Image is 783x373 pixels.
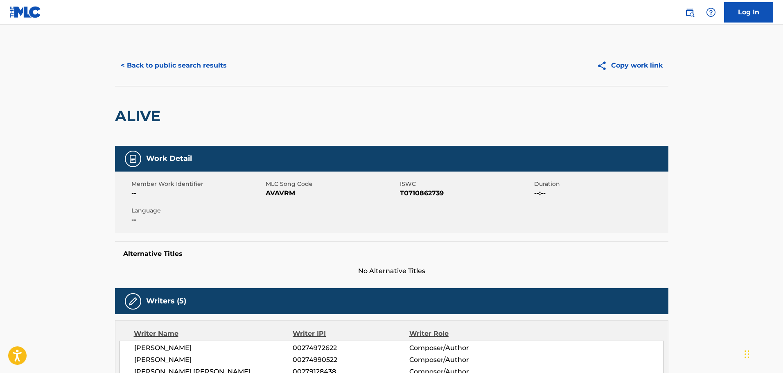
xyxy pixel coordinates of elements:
[293,343,409,353] span: 00274972622
[745,342,749,366] div: Drag
[146,154,192,163] h5: Work Detail
[134,329,293,339] div: Writer Name
[146,296,186,306] h5: Writers (5)
[400,180,532,188] span: ISWC
[742,334,783,373] iframe: Chat Widget
[134,355,293,365] span: [PERSON_NAME]
[293,329,409,339] div: Writer IPI
[400,188,532,198] span: T0710862739
[534,180,666,188] span: Duration
[591,55,668,76] button: Copy work link
[128,154,138,164] img: Work Detail
[266,188,398,198] span: AVAVRM
[706,7,716,17] img: help
[115,266,668,276] span: No Alternative Titles
[685,7,695,17] img: search
[266,180,398,188] span: MLC Song Code
[115,107,165,125] h2: ALIVE
[131,180,264,188] span: Member Work Identifier
[293,355,409,365] span: 00274990522
[703,4,719,20] div: Help
[681,4,698,20] a: Public Search
[131,215,264,225] span: --
[134,343,293,353] span: [PERSON_NAME]
[10,6,41,18] img: MLC Logo
[123,250,660,258] h5: Alternative Titles
[131,188,264,198] span: --
[597,61,611,71] img: Copy work link
[409,355,515,365] span: Composer/Author
[128,296,138,306] img: Writers
[409,329,515,339] div: Writer Role
[724,2,773,23] a: Log In
[131,206,264,215] span: Language
[534,188,666,198] span: --:--
[409,343,515,353] span: Composer/Author
[115,55,232,76] button: < Back to public search results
